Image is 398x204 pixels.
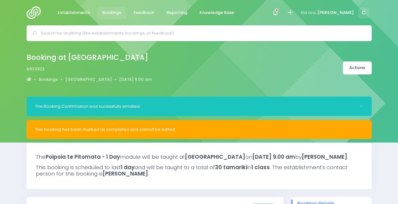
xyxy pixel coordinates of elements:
[185,153,245,161] strong: [GEOGRAPHIC_DATA]
[251,163,270,171] strong: 1 class
[65,76,112,83] a: [GEOGRAPHIC_DATA]
[121,163,135,171] strong: 1 day
[302,153,347,161] strong: [PERSON_NAME]
[35,103,355,110] div: The Booking Confirmation was sucessfully emailed.
[27,6,45,19] img: Logo
[194,7,239,19] a: Knowledge Base
[129,7,160,19] a: Feedback
[301,10,316,16] span: Kia ora,
[36,164,363,177] h3: This booking is scheduled to last and will be taught to a total of in . The establishment's conta...
[359,104,363,108] button: Close
[39,76,58,83] a: Bookings
[134,10,154,16] span: Feedback
[103,170,148,177] strong: [PERSON_NAME]
[97,7,127,19] a: Bookings
[46,153,120,161] strong: Poipoia te Pitomata - 1 Day
[27,66,45,72] span: b523322
[58,10,90,16] span: Establishments
[53,7,95,19] a: Establishments
[102,10,121,16] span: Bookings
[317,10,354,16] span: [PERSON_NAME]
[167,10,187,16] span: Reporting
[252,153,295,161] strong: [DATE] 9.00 am
[358,7,369,18] span: C
[161,7,193,19] a: Reporting
[41,29,363,38] input: Search for anything (like establishments, bookings, or feedback)
[27,53,148,62] h2: Booking at [GEOGRAPHIC_DATA]
[35,126,363,133] div: This booking has been marked as completed and cannot be edited.
[36,154,363,160] h3: The module will be taught at on by .
[215,163,247,171] strong: 30 tamariki
[343,61,372,74] a: Actions
[119,76,152,83] a: [DATE] 9.00 am
[199,10,234,16] span: Knowledge Base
